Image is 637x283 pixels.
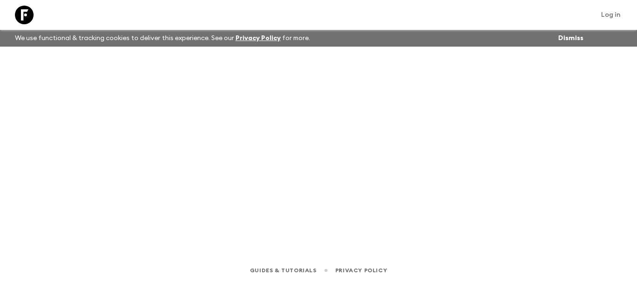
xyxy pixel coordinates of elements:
[335,265,387,276] a: Privacy Policy
[596,8,626,21] a: Log in
[556,32,586,45] button: Dismiss
[235,35,281,41] a: Privacy Policy
[250,265,317,276] a: Guides & Tutorials
[11,30,314,47] p: We use functional & tracking cookies to deliver this experience. See our for more.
